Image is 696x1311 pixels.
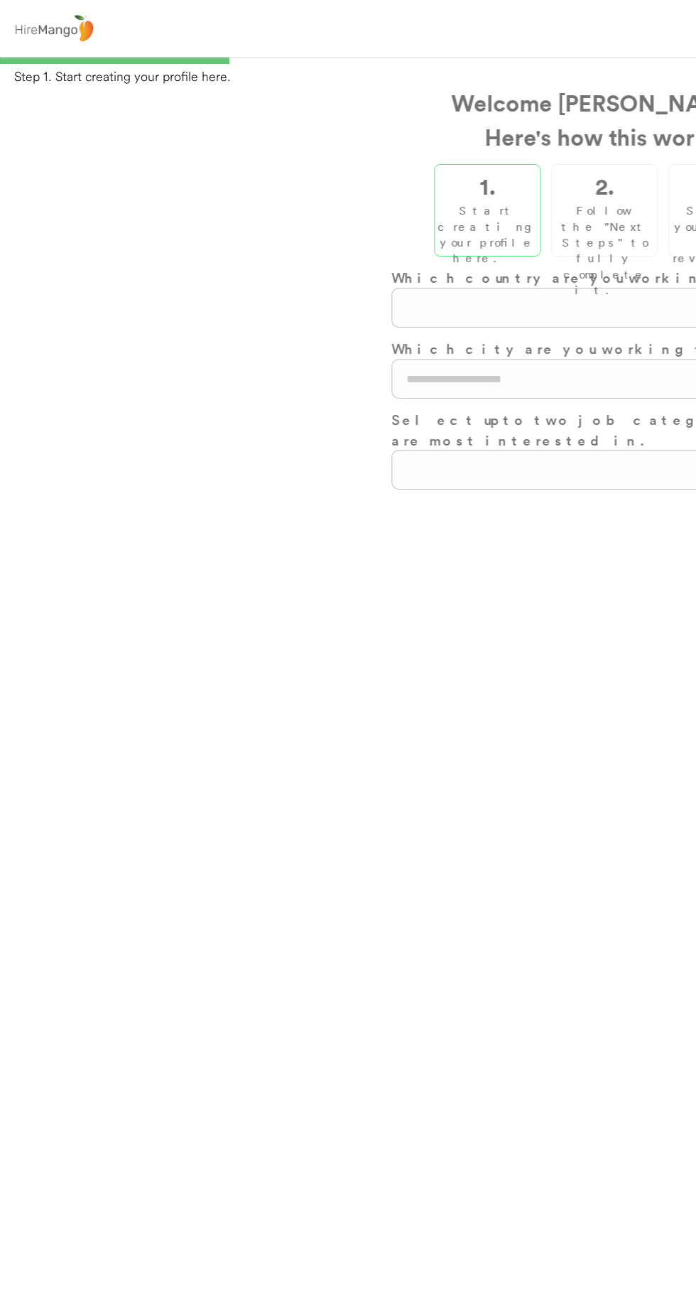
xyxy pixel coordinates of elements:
[14,68,696,85] div: Step 1. Start creating your profile here.
[11,12,97,45] img: logo%20-%20hiremango%20gray.png
[437,203,537,266] div: Start creating your profile here.
[3,57,693,64] div: 33%
[479,168,496,203] h2: 1.
[595,168,614,203] h2: 2.
[555,203,653,298] div: Follow the "Next Steps" to fully complete it.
